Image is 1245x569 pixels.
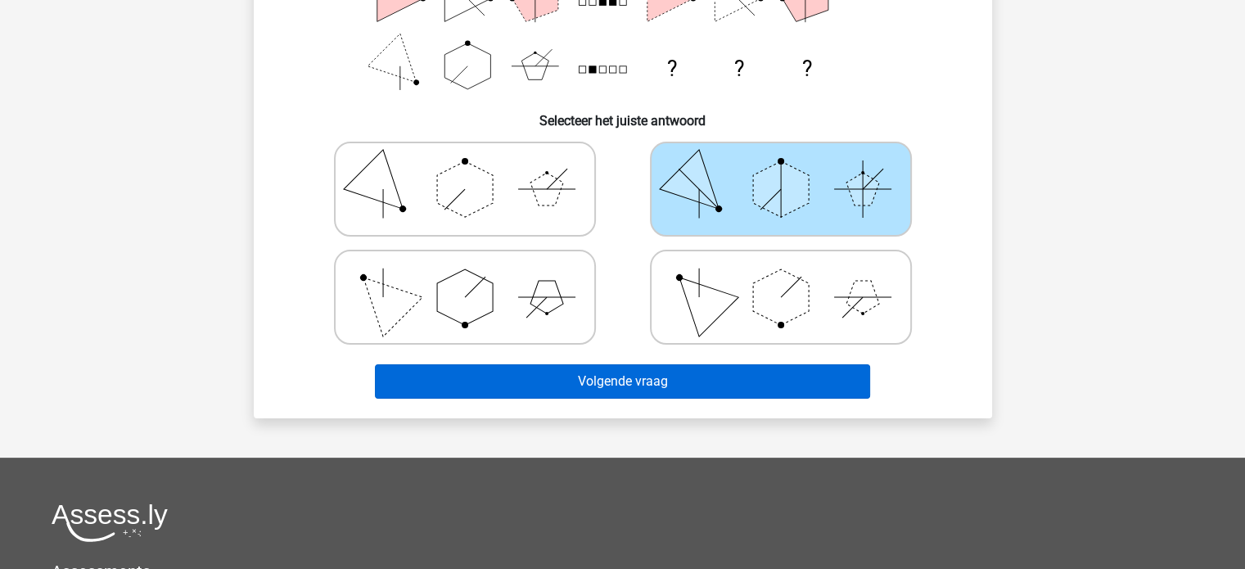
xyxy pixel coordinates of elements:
img: Assessly logo [52,504,168,542]
text: ? [734,56,744,81]
button: Volgende vraag [375,364,870,399]
h6: Selecteer het juiste antwoord [280,100,966,129]
text: ? [801,56,811,81]
text: ? [666,56,676,81]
